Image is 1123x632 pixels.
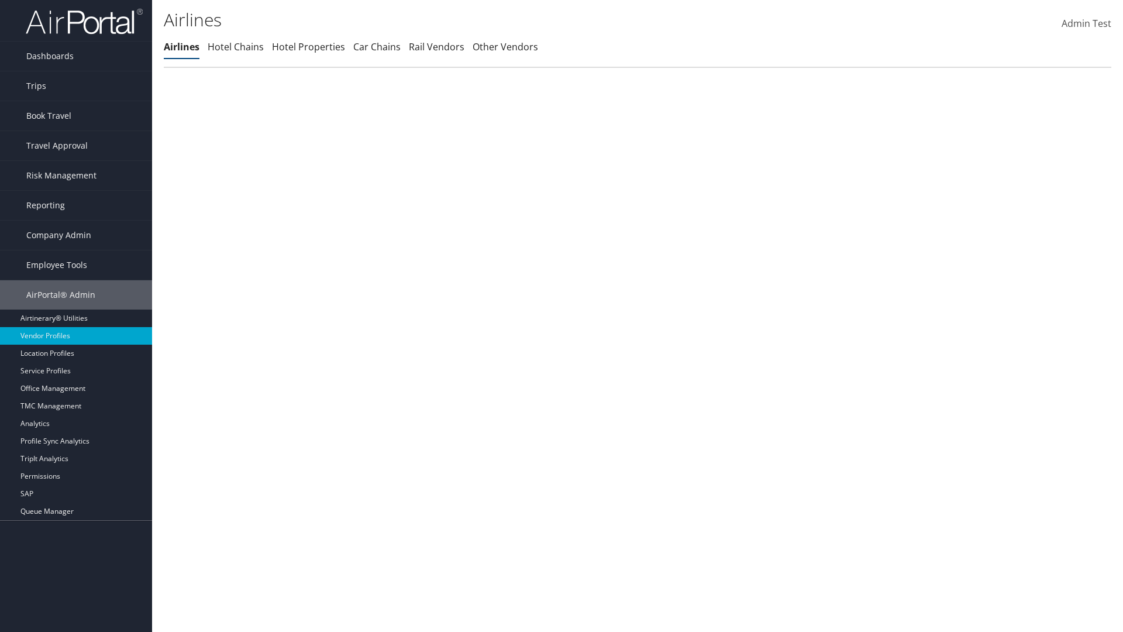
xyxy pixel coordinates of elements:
span: Employee Tools [26,250,87,280]
a: Rail Vendors [409,40,464,53]
img: airportal-logo.png [26,8,143,35]
span: Company Admin [26,221,91,250]
span: Book Travel [26,101,71,130]
h1: Airlines [164,8,795,32]
a: Other Vendors [473,40,538,53]
span: AirPortal® Admin [26,280,95,310]
a: Admin Test [1062,6,1111,42]
span: Risk Management [26,161,97,190]
a: Airlines [164,40,199,53]
span: Trips [26,71,46,101]
span: Dashboards [26,42,74,71]
span: Admin Test [1062,17,1111,30]
a: Car Chains [353,40,401,53]
a: Hotel Chains [208,40,264,53]
span: Reporting [26,191,65,220]
span: Travel Approval [26,131,88,160]
a: Hotel Properties [272,40,345,53]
